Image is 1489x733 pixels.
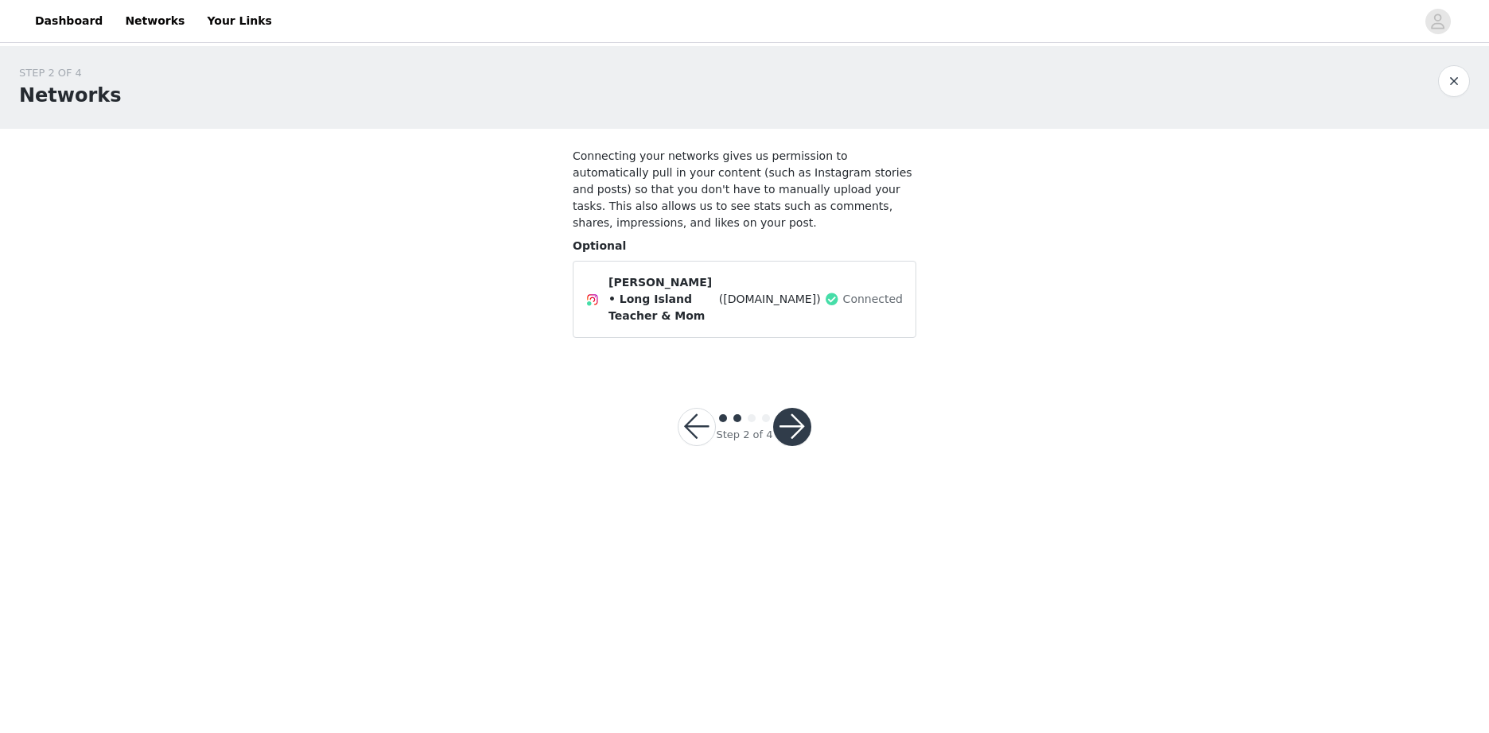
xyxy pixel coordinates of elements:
div: Step 2 of 4 [716,427,772,443]
div: STEP 2 OF 4 [19,65,122,81]
div: avatar [1430,9,1445,34]
span: ([DOMAIN_NAME]) [719,291,821,308]
a: Dashboard [25,3,112,39]
h4: Connecting your networks gives us permission to automatically pull in your content (such as Insta... [573,148,916,231]
a: Networks [115,3,194,39]
img: Instagram Icon [586,293,599,306]
a: Your Links [197,3,282,39]
h1: Networks [19,81,122,110]
span: [PERSON_NAME] • Long Island Teacher & Mom [608,274,716,324]
span: Optional [573,239,626,252]
span: Connected [843,291,903,308]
